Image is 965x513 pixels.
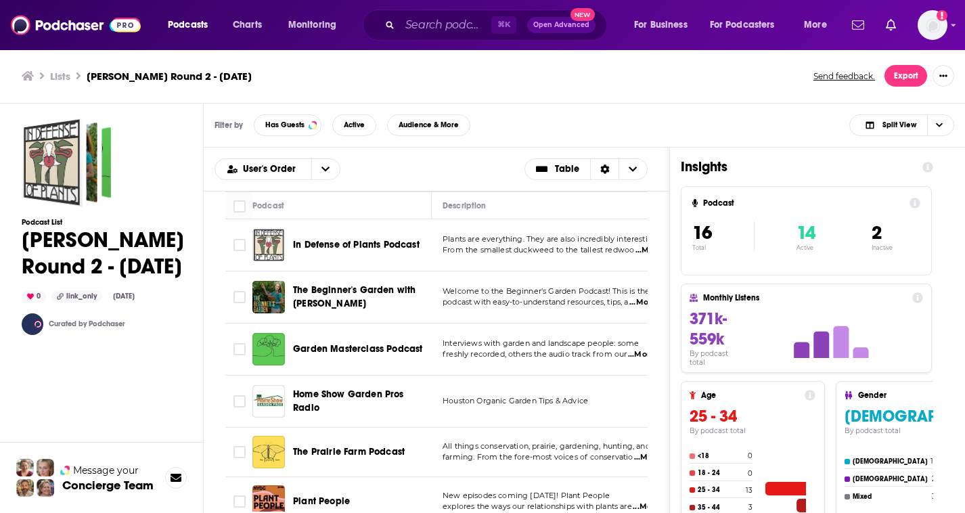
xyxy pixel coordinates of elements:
a: Show notifications dropdown [847,14,870,37]
button: Send feedback. [809,70,879,82]
h3: 25 - 34 [690,406,815,426]
img: Jon Profile [16,479,34,497]
span: freshly recorded, others the audio track from our [443,349,627,359]
span: Toggle select row [233,291,246,303]
img: Home Show Garden Pros Radio [252,385,285,418]
span: farming. From the fore-most voices of conservatio [443,452,633,462]
h4: By podcast total [690,349,745,367]
span: Podcasts [168,16,208,35]
img: Jules Profile [37,459,54,476]
div: Description [443,198,486,214]
span: More [804,16,827,35]
h1: [PERSON_NAME] Round 2 - [DATE] [22,227,184,280]
span: Toggle select row [233,395,246,407]
h4: 3 [932,492,936,501]
h4: 18 - 24 [698,469,745,477]
h4: 0 [748,451,753,460]
button: Show More Button [933,65,954,87]
a: The Prairie Farm Podcast [293,445,405,459]
span: Open Advanced [533,22,589,28]
button: Has Guests [254,114,321,136]
img: Podchaser - Follow, Share and Rate Podcasts [11,12,141,38]
button: Audience & More [387,114,470,136]
span: The Beginner's Garden with [PERSON_NAME] [293,284,416,309]
a: Show notifications dropdown [880,14,901,37]
span: Home Show Garden Pros Radio [293,388,404,414]
span: ...More [634,452,661,463]
span: Toggle select row [233,239,246,251]
span: 371k-559k [690,309,727,349]
a: David Mizejewski Round 2 - Sept 29, 2025 [22,118,111,207]
img: The Prairie Farm Podcast [252,436,285,468]
span: From the smallest duckweed to the tallest redwoo [443,245,634,254]
a: Plant People [293,495,350,508]
a: Garden Masterclass Podcast [293,342,422,356]
h4: 35 - 44 [698,504,746,512]
span: Table [555,164,579,174]
span: Message your [73,464,139,477]
button: open menu [279,14,354,36]
span: Toggle select row [233,495,246,508]
span: Garden Masterclass Podcast [293,343,422,355]
img: Garden Masterclass Podcast [252,333,285,365]
img: Barbara Profile [37,479,54,497]
h4: Monthly Listens [703,293,906,303]
h4: 0 [748,469,753,478]
button: open menu [311,159,340,179]
span: All things conservation, prairie, gardening, hunting, and [443,441,650,451]
span: Logged in as HSimon [918,10,947,40]
img: User Profile [918,10,947,40]
a: Charts [224,14,270,36]
span: Active [344,121,365,129]
h4: Age [701,391,799,400]
span: ...More [628,349,655,360]
span: explores the ways our relationships with plants are [443,501,632,511]
h2: Choose View [849,114,954,136]
img: In Defense of Plants Podcast [252,229,285,261]
button: Export [884,65,927,87]
h3: Concierge Team [62,478,154,492]
p: Inactive [872,244,893,251]
span: 2 [872,221,882,244]
h4: Podcast [703,198,904,208]
span: Interviews with garden and landscape people: some [443,338,639,348]
a: Home Show Garden Pros Radio [293,388,427,415]
img: ConnectPod [22,313,43,335]
div: 0 [22,290,46,303]
span: 14 [796,221,815,244]
span: ...More [633,501,660,512]
a: The Beginner's Garden with [PERSON_NAME] [293,284,427,311]
span: ...More [635,245,663,256]
button: Choose View [524,158,648,180]
input: Search podcasts, credits, & more... [400,14,491,36]
button: open menu [794,14,844,36]
h4: [DEMOGRAPHIC_DATA] [853,458,928,466]
h4: Mixed [853,493,929,501]
h4: <18 [698,452,745,460]
button: Open AdvancedNew [527,17,596,33]
span: 16 [692,221,712,244]
div: Search podcasts, credits, & more... [376,9,620,41]
span: New [570,8,595,21]
span: Plants are everything. They are also incredibly interesting. [443,234,659,244]
svg: Add a profile image [937,10,947,21]
h4: [DEMOGRAPHIC_DATA] [853,475,929,483]
span: ⌘ K [491,16,516,34]
button: Active [332,114,376,136]
span: User's Order [243,164,300,174]
img: The Beginner's Garden with Jill McSheehy [252,281,285,313]
span: Houston Organic Garden Tips & Advice [443,396,588,405]
span: Welcome to the Beginner's Garden Podcast! This is the [443,286,650,296]
h3: Podcast List [22,218,184,227]
span: Audience & More [399,121,459,129]
a: Lists [50,70,70,83]
span: ...More [629,297,656,308]
h3: Filter by [215,120,243,130]
span: Toggle select row [233,446,246,458]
